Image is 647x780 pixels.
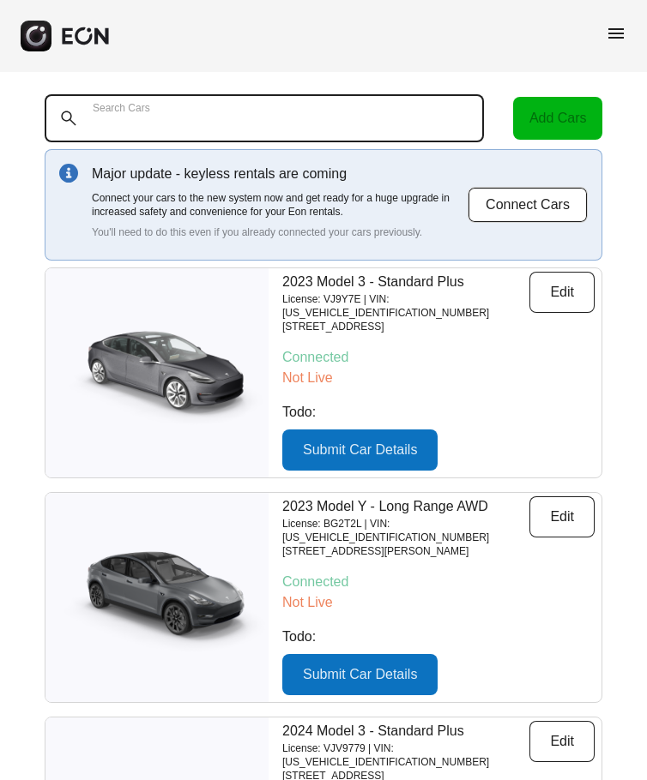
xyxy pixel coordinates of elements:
p: [STREET_ADDRESS] [282,320,529,333]
button: Edit [529,272,595,313]
p: Major update - keyless rentals are coming [92,164,468,184]
button: Edit [529,496,595,537]
p: [STREET_ADDRESS][PERSON_NAME] [282,544,529,558]
p: License: BG2T2L | VIN: [US_VEHICLE_IDENTIFICATION_NUMBER] [282,517,529,544]
p: You'll need to do this even if you already connected your cars previously. [92,225,468,239]
p: 2024 Model 3 - Standard Plus [282,721,529,741]
button: Connect Cars [468,187,588,223]
p: Connect your cars to the new system now and get ready for a huge upgrade in increased safety and ... [92,191,468,219]
p: License: VJV9779 | VIN: [US_VEHICLE_IDENTIFICATION_NUMBER] [282,741,529,769]
label: Search Cars [93,101,150,115]
button: Submit Car Details [282,429,438,471]
p: Connected [282,347,595,368]
p: Todo: [282,627,595,647]
p: Todo: [282,402,595,423]
p: License: VJ9Y7E | VIN: [US_VEHICLE_IDENTIFICATION_NUMBER] [282,292,529,320]
p: 2023 Model Y - Long Range AWD [282,496,529,517]
p: Not Live [282,592,595,613]
button: Submit Car Details [282,654,438,695]
img: car [45,542,269,653]
button: Edit [529,721,595,762]
img: car [45,317,269,429]
p: 2023 Model 3 - Standard Plus [282,272,529,292]
img: info [59,164,78,183]
p: Not Live [282,368,595,388]
p: Connected [282,572,595,592]
span: menu [606,23,626,44]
